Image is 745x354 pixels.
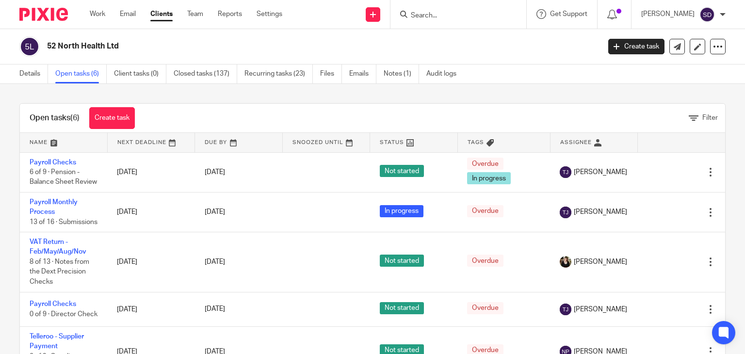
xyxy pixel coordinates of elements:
[107,152,194,192] td: [DATE]
[380,140,404,145] span: Status
[30,159,76,166] a: Payroll Checks
[702,114,718,121] span: Filter
[30,333,84,350] a: Telleroo - Supplier Payment
[467,302,503,314] span: Overdue
[384,64,419,83] a: Notes (1)
[244,64,313,83] a: Recurring tasks (23)
[560,166,571,178] img: svg%3E
[107,292,194,326] td: [DATE]
[320,64,342,83] a: Files
[120,9,136,19] a: Email
[380,205,423,217] span: In progress
[641,9,695,19] p: [PERSON_NAME]
[699,7,715,22] img: svg%3E
[560,256,571,268] img: Helen%20Campbell.jpeg
[467,205,503,217] span: Overdue
[380,165,424,177] span: Not started
[19,64,48,83] a: Details
[47,41,485,51] h2: 52 North Health Ltd
[380,302,424,314] span: Not started
[205,258,225,265] span: [DATE]
[467,255,503,267] span: Overdue
[114,64,166,83] a: Client tasks (0)
[174,64,237,83] a: Closed tasks (137)
[30,199,78,215] a: Payroll Monthly Process
[574,207,627,217] span: [PERSON_NAME]
[30,169,97,186] span: 6 of 9 · Pension - Balance Sheet Review
[560,207,571,218] img: svg%3E
[30,219,97,225] span: 13 of 16 · Submissions
[89,107,135,129] a: Create task
[30,311,97,318] span: 0 of 9 · Director Check
[574,167,627,177] span: [PERSON_NAME]
[30,258,89,285] span: 8 of 13 · Notes from the Dext Precision Checks
[608,39,664,54] a: Create task
[30,301,76,307] a: Payroll Checks
[550,11,587,17] span: Get Support
[205,209,225,216] span: [DATE]
[349,64,376,83] a: Emails
[107,232,194,292] td: [DATE]
[410,12,497,20] input: Search
[218,9,242,19] a: Reports
[205,306,225,313] span: [DATE]
[467,158,503,170] span: Overdue
[19,36,40,57] img: svg%3E
[19,8,68,21] img: Pixie
[468,140,484,145] span: Tags
[426,64,464,83] a: Audit logs
[257,9,282,19] a: Settings
[467,172,511,184] span: In progress
[574,257,627,267] span: [PERSON_NAME]
[55,64,107,83] a: Open tasks (6)
[574,305,627,314] span: [PERSON_NAME]
[150,9,173,19] a: Clients
[187,9,203,19] a: Team
[107,192,194,232] td: [DATE]
[90,9,105,19] a: Work
[380,255,424,267] span: Not started
[560,304,571,315] img: svg%3E
[30,239,86,255] a: VAT Return - Feb/May/Aug/Nov
[292,140,343,145] span: Snoozed Until
[30,113,80,123] h1: Open tasks
[205,169,225,176] span: [DATE]
[70,114,80,122] span: (6)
